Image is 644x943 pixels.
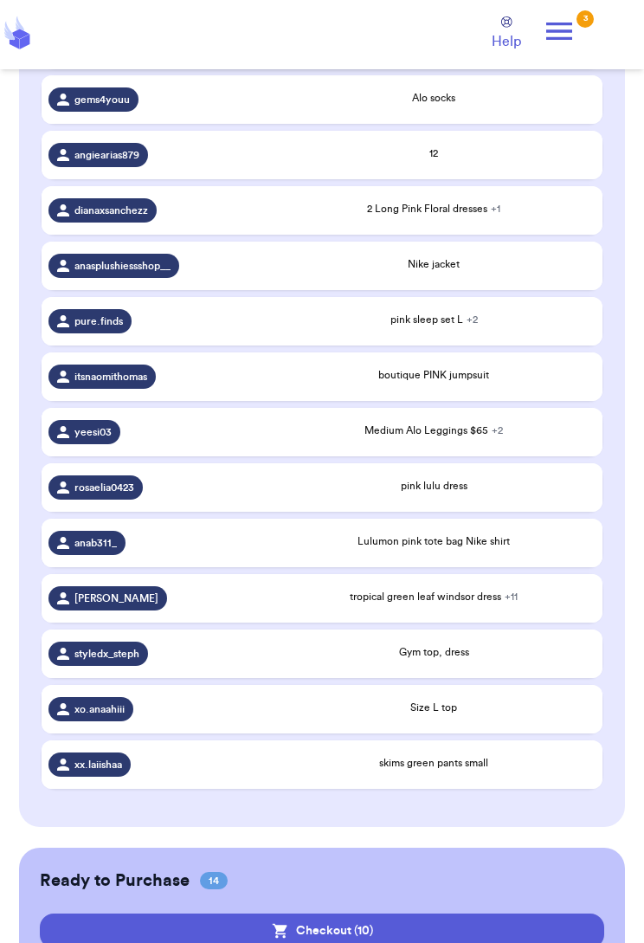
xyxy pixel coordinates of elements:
span: + 2 [492,425,503,436]
span: angiearias879 [74,148,139,162]
span: Size L top [410,702,457,713]
span: rosaelia0423 [74,481,134,494]
div: 3 [576,10,594,28]
span: xo.anaahiii [74,702,125,716]
a: Help [492,16,521,52]
span: + 1 [491,203,500,214]
span: pink lulu dress [401,481,467,491]
span: Lulumon pink tote bag Nike shirt [357,536,510,546]
span: pink sleep set L [390,314,478,325]
span: xx.laiishaa [74,758,122,772]
span: boutique PINK jumpsuit [378,370,489,380]
span: Medium Alo Leggings $65 [364,425,503,436]
span: gems4youu [74,93,130,107]
span: + 11 [505,591,518,602]
span: + 2 [467,314,478,325]
span: [PERSON_NAME] [74,591,158,605]
span: Alo socks [412,93,455,103]
span: tropical green leaf windsor dress [350,591,518,602]
span: Gym top, dress [399,647,469,657]
span: yeesi03 [74,425,112,439]
span: pure.finds [74,314,123,328]
span: styledx_steph [74,647,139,661]
span: Help [492,31,521,52]
span: anab311_ [74,536,117,550]
span: 14 [200,872,228,889]
span: 2 Long Pink Floral dresses [367,203,500,214]
span: Nike jacket [408,259,460,269]
span: itsnaomithomas [74,370,147,384]
h2: Ready to Purchase [40,869,190,893]
span: skims green pants small [379,758,488,768]
span: dianaxsanchezz [74,203,148,217]
span: anasplushiessshop__ [74,259,171,273]
span: 12 [429,148,438,158]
